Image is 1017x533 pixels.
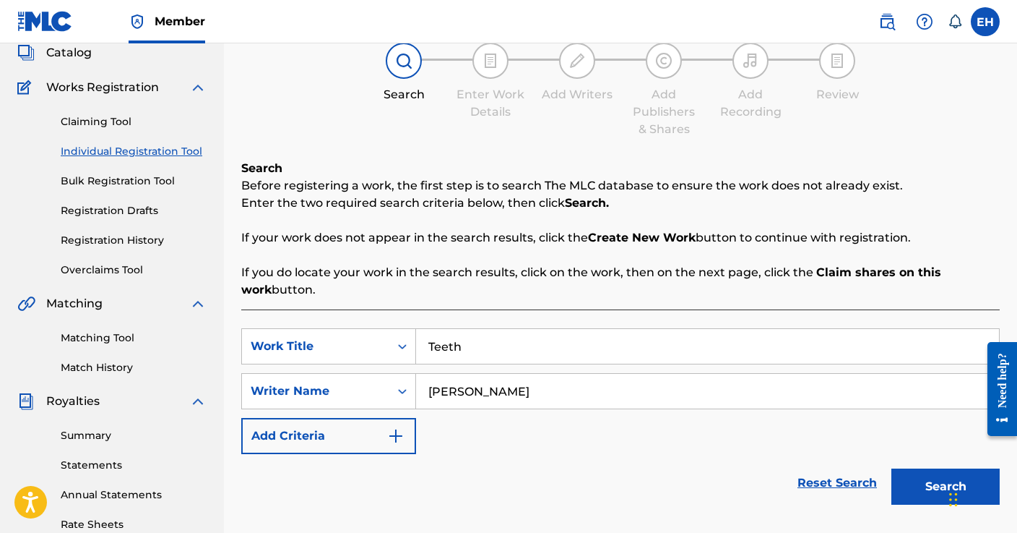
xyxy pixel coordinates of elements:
[155,13,205,30] span: Member
[251,383,381,400] div: Writer Name
[17,295,35,312] img: Matching
[61,203,207,218] a: Registration Drafts
[61,114,207,129] a: Claiming Tool
[395,52,412,69] img: step indicator icon for Search
[241,177,1000,195] p: Before registering a work, the first step is to search The MLC database to ensure the work does n...
[628,86,700,138] div: Add Publishers & Shares
[241,264,1000,299] p: If you do locate your work in the search results, click on the work, then on the next page, click...
[949,478,958,521] div: Drag
[241,161,282,175] b: Search
[790,467,884,499] a: Reset Search
[945,464,1017,533] iframe: Chat Widget
[454,86,527,121] div: Enter Work Details
[828,52,846,69] img: step indicator icon for Review
[61,428,207,443] a: Summary
[17,11,73,32] img: MLC Logo
[61,360,207,375] a: Match History
[61,517,207,532] a: Rate Sheets
[241,328,1000,512] form: Search Form
[742,52,759,69] img: step indicator icon for Add Recording
[61,487,207,503] a: Annual Statements
[46,295,103,312] span: Matching
[17,44,35,61] img: Catalog
[17,79,36,96] img: Works Registration
[61,233,207,248] a: Registration History
[948,14,962,29] div: Notifications
[189,79,207,96] img: expand
[241,418,416,454] button: Add Criteria
[891,469,1000,505] button: Search
[565,196,609,210] strong: Search.
[61,331,207,346] a: Matching Tool
[61,458,207,473] a: Statements
[368,86,440,103] div: Search
[801,86,873,103] div: Review
[61,144,207,159] a: Individual Registration Tool
[129,13,146,30] img: Top Rightsholder
[568,52,586,69] img: step indicator icon for Add Writers
[387,427,404,445] img: 9d2ae6d4665cec9f34b9.svg
[61,263,207,278] a: Overclaims Tool
[714,86,787,121] div: Add Recording
[977,327,1017,451] iframe: Resource Center
[241,229,1000,247] p: If your work does not appear in the search results, click the button to continue with registration.
[588,231,696,244] strong: Create New Work
[61,174,207,189] a: Bulk Registration Tool
[17,44,92,61] a: CatalogCatalog
[873,7,901,36] a: Public Search
[916,13,933,30] img: help
[910,7,939,36] div: Help
[17,393,35,410] img: Royalties
[251,338,381,355] div: Work Title
[655,52,672,69] img: step indicator icon for Add Publishers & Shares
[46,79,159,96] span: Works Registration
[482,52,499,69] img: step indicator icon for Enter Work Details
[46,393,100,410] span: Royalties
[189,393,207,410] img: expand
[46,44,92,61] span: Catalog
[241,195,1000,212] p: Enter the two required search criteria below, then click
[189,295,207,312] img: expand
[971,7,1000,36] div: User Menu
[878,13,896,30] img: search
[541,86,613,103] div: Add Writers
